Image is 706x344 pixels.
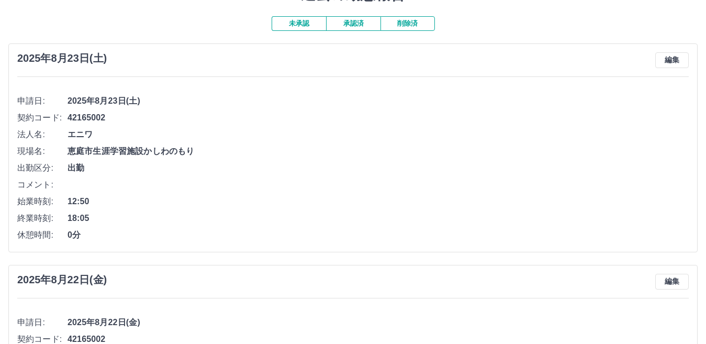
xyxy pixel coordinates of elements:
span: 出勤区分: [17,162,68,174]
button: 未承認 [272,16,326,31]
span: 始業時刻: [17,195,68,208]
span: 恵庭市生涯学習施設かしわのもり [68,145,689,158]
span: コメント: [17,179,68,191]
span: 0分 [68,229,689,241]
span: 18:05 [68,212,689,225]
span: 出勤 [68,162,689,174]
span: 法人名: [17,128,68,141]
span: 契約コード: [17,112,68,124]
button: 編集 [655,52,689,68]
button: 編集 [655,274,689,290]
span: 休憩時間: [17,229,68,241]
h3: 2025年8月22日(金) [17,274,107,286]
span: 申請日: [17,316,68,329]
span: 申請日: [17,95,68,107]
span: 2025年8月23日(土) [68,95,689,107]
h3: 2025年8月23日(土) [17,52,107,64]
span: 12:50 [68,195,689,208]
span: 現場名: [17,145,68,158]
button: 承認済 [326,16,380,31]
span: エニワ [68,128,689,141]
button: 削除済 [380,16,435,31]
span: 42165002 [68,112,689,124]
span: 2025年8月22日(金) [68,316,689,329]
span: 終業時刻: [17,212,68,225]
